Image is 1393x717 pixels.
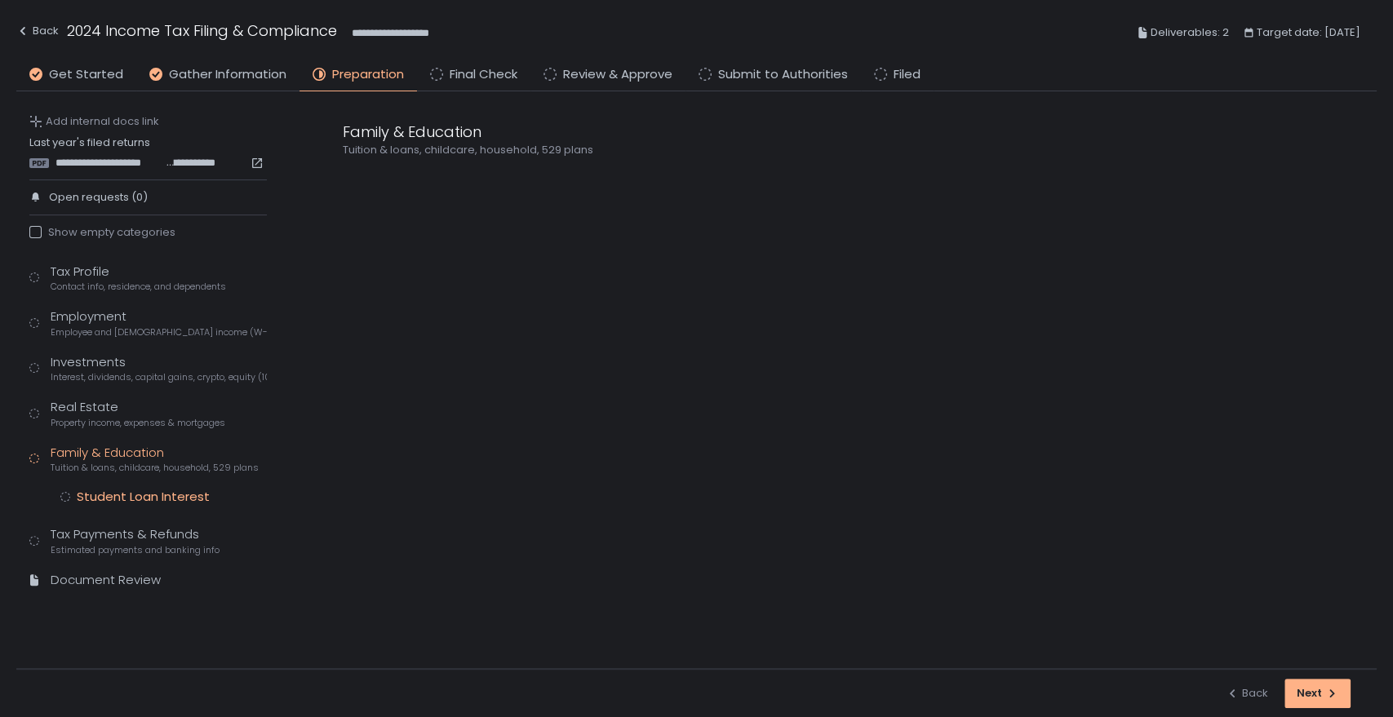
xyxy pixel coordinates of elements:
[51,544,220,556] span: Estimated payments and banking info
[343,143,1126,157] div: Tuition & loans, childcare, household, 529 plans
[29,135,267,170] div: Last year's filed returns
[563,65,672,84] span: Review & Approve
[1297,686,1338,701] div: Next
[49,190,148,205] span: Open requests (0)
[51,462,259,474] span: Tuition & loans, childcare, household, 529 plans
[67,20,337,42] h1: 2024 Income Tax Filing & Compliance
[51,308,267,339] div: Employment
[1151,23,1229,42] span: Deliverables: 2
[16,20,59,46] button: Back
[1226,686,1268,701] div: Back
[1257,23,1360,42] span: Target date: [DATE]
[894,65,921,84] span: Filed
[343,121,1126,143] div: Family & Education
[51,571,161,590] div: Document Review
[1226,679,1268,708] button: Back
[51,353,267,384] div: Investments
[16,21,59,41] div: Back
[718,65,848,84] span: Submit to Authorities
[51,263,226,294] div: Tax Profile
[51,371,267,383] span: Interest, dividends, capital gains, crypto, equity (1099s, K-1s)
[51,398,225,429] div: Real Estate
[29,114,159,129] button: Add internal docs link
[450,65,517,84] span: Final Check
[51,326,267,339] span: Employee and [DEMOGRAPHIC_DATA] income (W-2s)
[169,65,286,84] span: Gather Information
[77,489,210,505] div: Student Loan Interest
[51,417,225,429] span: Property income, expenses & mortgages
[51,444,259,475] div: Family & Education
[51,281,226,293] span: Contact info, residence, and dependents
[49,65,123,84] span: Get Started
[51,525,220,556] div: Tax Payments & Refunds
[1284,679,1351,708] button: Next
[332,65,404,84] span: Preparation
